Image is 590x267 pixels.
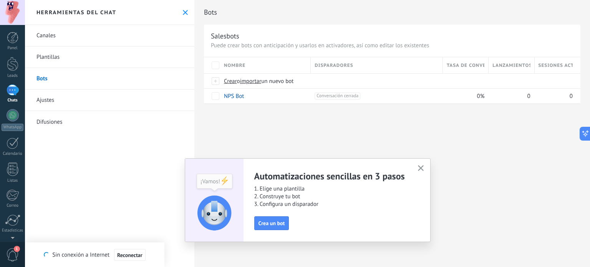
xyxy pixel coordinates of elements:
[535,74,573,88] div: Bots
[2,46,24,51] div: Panel
[117,252,143,258] span: Reconectar
[2,73,24,78] div: Leads
[25,25,194,46] a: Canales
[36,9,116,16] h2: Herramientas del chat
[240,78,262,85] span: importar
[25,111,194,133] a: Difusiones
[254,216,289,230] button: Crea un bot
[535,89,573,103] div: 0
[211,32,239,40] div: Salesbots
[2,124,23,131] div: WhatsApp
[114,249,146,261] button: Reconectar
[2,98,24,103] div: Chats
[477,93,484,100] span: 0%
[447,62,484,69] span: Tasa de conversión
[14,246,20,252] span: 1
[237,78,240,85] span: o
[2,203,24,208] div: Correo
[527,93,530,100] span: 0
[204,5,580,20] h2: Bots
[224,78,237,85] span: Crear
[254,193,409,201] span: 2. Construye tu bot
[25,68,194,90] a: Bots
[44,249,145,261] div: Sin conexión a Internet
[254,170,409,182] h2: Automatizaciones sencillas en 3 pasos
[539,62,573,69] span: Sesiones activas
[259,221,285,226] span: Crea un bot
[489,74,530,88] div: Bots
[315,93,360,100] span: Conversación cerrada
[2,151,24,156] div: Calendario
[570,93,573,100] span: 0
[489,89,530,103] div: 0
[261,78,293,85] span: un nuevo bot
[25,46,194,68] a: Plantillas
[2,178,24,183] div: Listas
[224,62,245,69] span: Nombre
[224,93,244,100] a: NPS Bot
[254,201,409,208] span: 3. Configura un disparador
[2,228,24,233] div: Estadísticas
[254,185,409,193] span: 1. Elige una plantilla
[211,42,573,49] p: Puede crear bots con anticipación y usarlos en activadores, así como editar los existentes
[25,90,194,111] a: Ajustes
[492,62,530,69] span: Lanzamientos totales
[315,62,353,69] span: Disparadores
[443,89,485,103] div: 0%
